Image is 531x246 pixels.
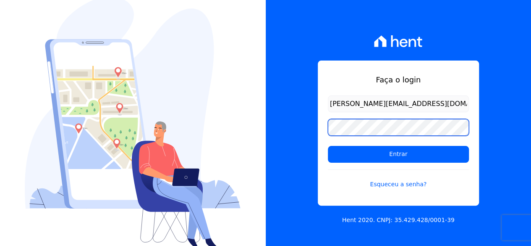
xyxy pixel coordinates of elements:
[328,146,469,163] input: Entrar
[328,95,469,112] input: Email
[342,216,455,225] p: Hent 2020. CNPJ: 35.429.428/0001-39
[328,169,469,189] a: Esqueceu a senha?
[328,74,469,85] h1: Faça o login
